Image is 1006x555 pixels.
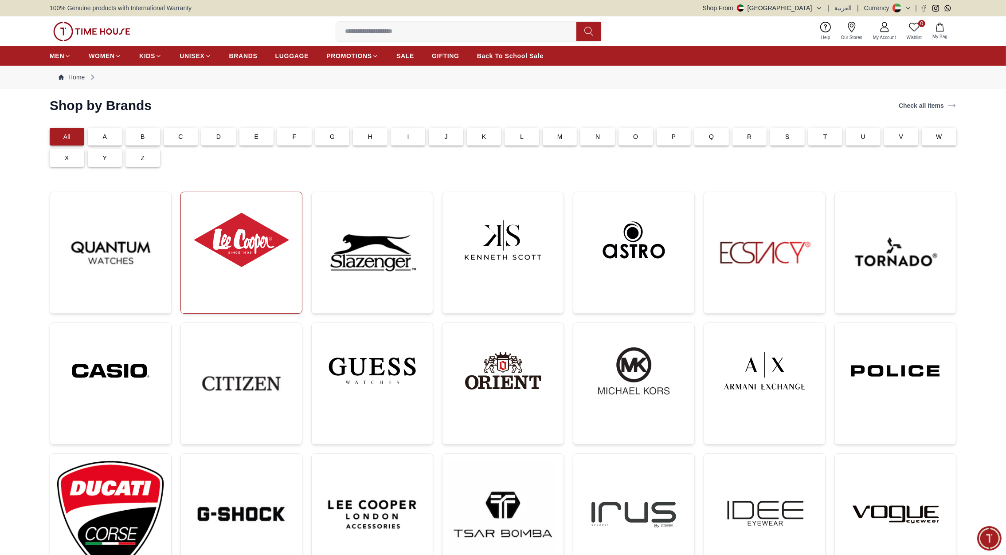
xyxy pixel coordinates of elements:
span: Request a callback [18,272,80,283]
a: LUGGAGE [275,48,309,64]
span: Wishlist [903,34,925,41]
span: 100% Genuine products with International Warranty [50,4,192,12]
a: Help [816,20,836,43]
div: Request a callback [12,270,86,286]
span: Services [85,232,113,242]
span: SALE [396,51,414,60]
p: T [823,132,827,141]
span: My Account [869,34,900,41]
div: [PERSON_NAME] [9,170,175,180]
p: Y [103,154,107,162]
span: UNISEX [180,51,204,60]
button: My Bag [927,21,953,42]
p: J [445,132,448,141]
a: Home [59,73,85,82]
div: Currency [864,4,893,12]
a: Check all items [897,99,958,112]
span: Nearest Store Locator [92,252,165,263]
p: K [482,132,486,141]
p: F [293,132,297,141]
span: GIFTING [432,51,459,60]
div: Exchanges [123,229,171,245]
img: ... [450,330,556,412]
p: V [899,132,904,141]
div: Services [79,229,119,245]
span: Back To School Sale [477,51,544,60]
span: PROMOTIONS [326,51,372,60]
p: A [103,132,107,141]
img: ... [319,330,426,412]
a: 0Wishlist [901,20,927,43]
span: Our Stores [838,34,866,41]
span: | [915,4,917,12]
p: S [785,132,790,141]
img: ... [842,330,949,412]
p: E [254,132,259,141]
span: Exchanges [129,232,165,242]
span: BRANDS [229,51,258,60]
p: W [936,132,942,141]
em: Back [7,7,24,24]
a: Whatsapp [944,5,951,12]
img: ... [450,199,556,281]
a: KIDS [139,48,162,64]
p: D [216,132,221,141]
a: UNISEX [180,48,211,64]
span: Hello! I'm your Time House Watches Support Assistant. How can I assist you [DATE]? [15,187,136,216]
span: KIDS [139,51,155,60]
p: M [557,132,563,141]
p: Q [709,132,714,141]
a: Our Stores [836,20,868,43]
p: P [672,132,676,141]
button: Shop From[GEOGRAPHIC_DATA] [703,4,822,12]
a: BRANDS [229,48,258,64]
p: I [407,132,409,141]
img: ... [319,199,426,306]
img: ... [57,199,164,306]
img: ... [711,199,818,306]
p: C [178,132,183,141]
p: X [65,154,69,162]
span: Track your Shipment [97,272,165,283]
a: Instagram [932,5,939,12]
p: Z [141,154,145,162]
nav: Breadcrumb [50,66,956,89]
span: LUGGAGE [275,51,309,60]
span: 11:59 AM [118,213,141,219]
span: | [828,4,830,12]
div: Chat Widget [977,526,1002,551]
div: New Enquiry [21,229,75,245]
div: [PERSON_NAME] [47,12,148,20]
p: O [633,132,638,141]
img: ... [580,199,687,281]
a: SALE [396,48,414,64]
div: Nearest Store Locator [86,249,171,265]
img: ... [188,330,295,437]
img: ... [580,330,687,412]
img: ... [188,199,295,281]
img: Profile picture of Zoe [27,8,42,23]
p: U [861,132,865,141]
p: R [747,132,752,141]
a: Facebook [920,5,927,12]
img: ... [842,199,949,306]
img: ... [57,330,164,412]
div: Track your Shipment [91,270,171,286]
span: MEN [50,51,64,60]
span: New Enquiry [27,232,69,242]
span: My Bag [929,33,951,40]
p: N [595,132,600,141]
a: MEN [50,48,71,64]
span: | [857,4,859,12]
span: 0 [918,20,925,27]
h2: Shop by Brands [50,98,152,114]
p: H [368,132,372,141]
a: PROMOTIONS [326,48,379,64]
button: العربية [834,4,852,12]
p: All [63,132,70,141]
img: ... [711,330,818,412]
a: WOMEN [89,48,121,64]
a: Back To School Sale [477,48,544,64]
span: Help [818,34,834,41]
a: GIFTING [432,48,459,64]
